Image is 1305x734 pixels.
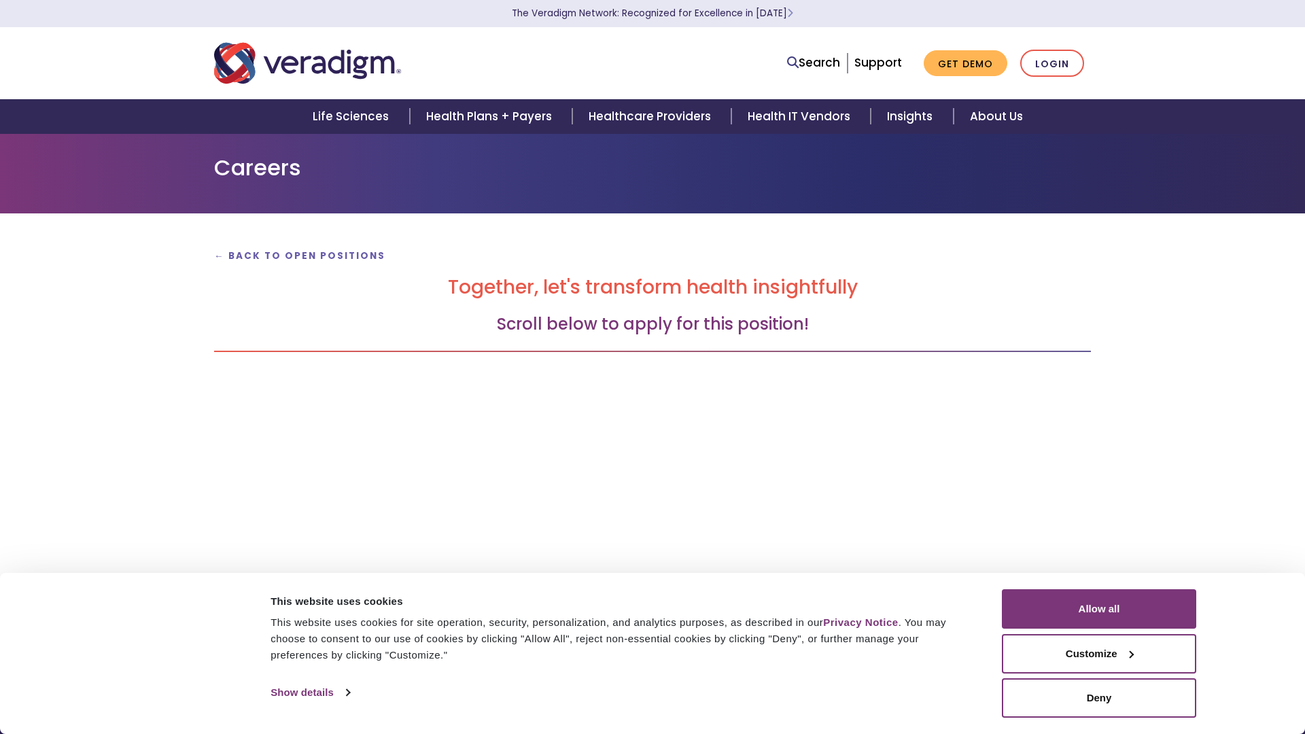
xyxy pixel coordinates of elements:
[271,593,971,610] div: This website uses cookies
[214,276,1091,299] h2: Together, let's transform health insightfully
[954,99,1039,134] a: About Us
[787,54,840,72] a: Search
[924,50,1007,77] a: Get Demo
[296,99,409,134] a: Life Sciences
[214,249,385,262] a: ← Back to Open Positions
[1002,678,1196,718] button: Deny
[1002,589,1196,629] button: Allow all
[214,41,401,86] img: Veradigm logo
[1020,50,1084,77] a: Login
[731,99,871,134] a: Health IT Vendors
[787,7,793,20] span: Learn More
[410,99,572,134] a: Health Plans + Payers
[823,616,898,628] a: Privacy Notice
[214,315,1091,334] h3: Scroll below to apply for this position!
[271,614,971,663] div: This website uses cookies for site operation, security, personalization, and analytics purposes, ...
[572,99,731,134] a: Healthcare Providers
[214,155,1091,181] h1: Careers
[854,54,902,71] a: Support
[871,99,953,134] a: Insights
[271,682,349,703] a: Show details
[1002,634,1196,674] button: Customize
[512,7,793,20] a: The Veradigm Network: Recognized for Excellence in [DATE]Learn More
